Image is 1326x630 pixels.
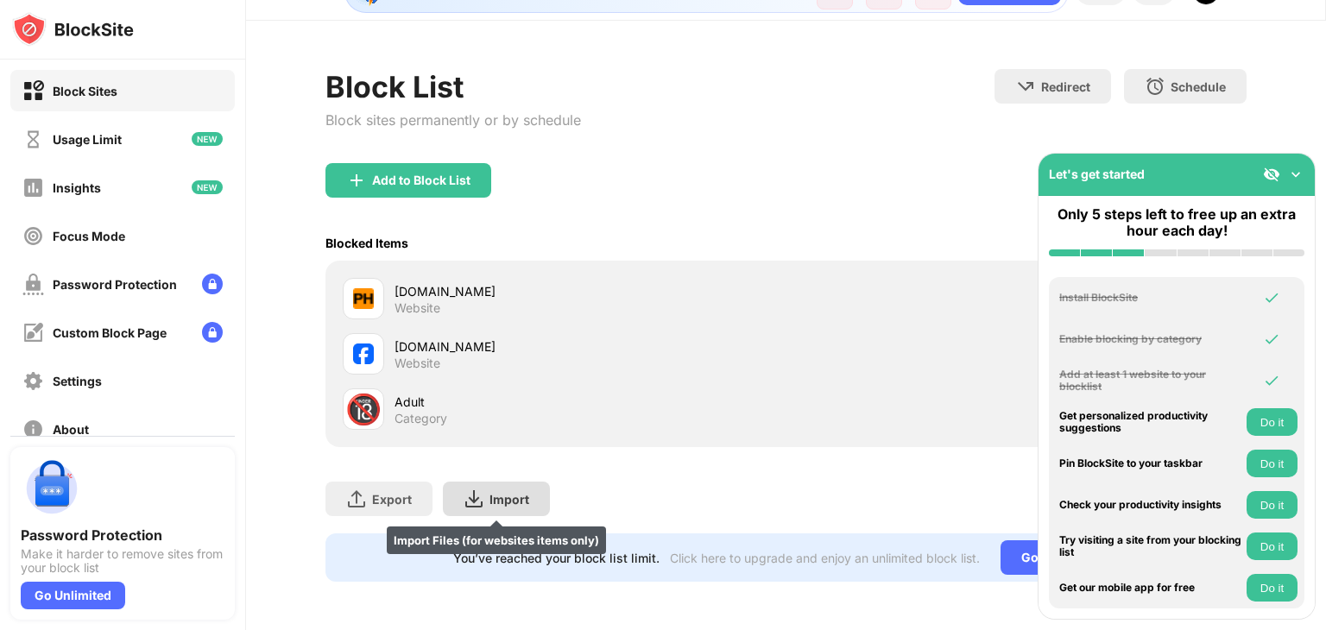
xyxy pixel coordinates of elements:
[1059,457,1242,469] div: Pin BlockSite to your taskbar
[1247,532,1298,560] button: Do it
[1287,166,1304,183] img: omni-setup-toggle.svg
[1059,333,1242,345] div: Enable blocking by category
[22,129,44,150] img: time-usage-off.svg
[22,370,44,392] img: settings-off.svg
[53,422,89,437] div: About
[395,393,786,411] div: Adult
[1247,450,1298,477] button: Do it
[1059,410,1242,435] div: Get personalized productivity suggestions
[1247,491,1298,519] button: Do it
[1001,540,1119,575] div: Go Unlimited
[21,547,224,575] div: Make it harder to remove sites from your block list
[1059,369,1242,394] div: Add at least 1 website to your blocklist
[325,69,581,104] div: Block List
[53,374,102,388] div: Settings
[53,84,117,98] div: Block Sites
[1059,499,1242,511] div: Check your productivity insights
[1263,331,1280,348] img: omni-check.svg
[53,277,177,292] div: Password Protection
[202,274,223,294] img: lock-menu.svg
[670,551,980,565] div: Click here to upgrade and enjoy an unlimited block list.
[353,343,374,364] img: favicons
[21,457,83,520] img: push-password-protection.svg
[22,225,44,247] img: focus-off.svg
[1247,574,1298,602] button: Do it
[353,288,374,309] img: favicons
[202,322,223,343] img: lock-menu.svg
[22,177,44,198] img: insights-off.svg
[1049,167,1145,181] div: Let's get started
[395,356,440,371] div: Website
[325,111,581,129] div: Block sites permanently or by schedule
[1059,582,1242,594] div: Get our mobile app for free
[453,551,660,565] div: You’ve reached your block list limit.
[1059,292,1242,304] div: Install BlockSite
[1263,289,1280,306] img: omni-check.svg
[395,411,447,426] div: Category
[21,582,125,609] div: Go Unlimited
[1049,206,1304,239] div: Only 5 steps left to free up an extra hour each day!
[372,173,470,187] div: Add to Block List
[1041,79,1090,94] div: Redirect
[395,300,440,316] div: Website
[53,180,101,195] div: Insights
[53,229,125,243] div: Focus Mode
[387,526,606,554] div: Import Files (for websites items only)
[372,492,412,507] div: Export
[325,236,408,250] div: Blocked Items
[345,392,382,427] div: 🔞
[395,282,786,300] div: [DOMAIN_NAME]
[1171,79,1226,94] div: Schedule
[1247,408,1298,436] button: Do it
[192,180,223,194] img: new-icon.svg
[395,337,786,356] div: [DOMAIN_NAME]
[22,274,44,295] img: password-protection-off.svg
[12,12,134,47] img: logo-blocksite.svg
[1263,166,1280,183] img: eye-not-visible.svg
[22,419,44,440] img: about-off.svg
[489,492,529,507] div: Import
[22,322,44,343] img: customize-block-page-off.svg
[53,325,167,340] div: Custom Block Page
[192,132,223,146] img: new-icon.svg
[53,132,122,147] div: Usage Limit
[1059,534,1242,559] div: Try visiting a site from your blocking list
[22,80,44,102] img: block-on.svg
[1263,372,1280,389] img: omni-check.svg
[21,526,224,544] div: Password Protection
